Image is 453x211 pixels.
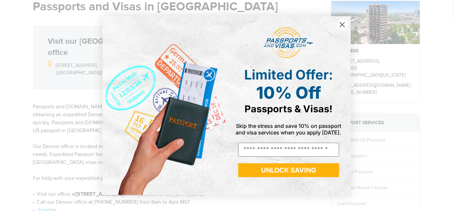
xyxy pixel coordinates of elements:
span: Skip the stress and save 10% on passport and visa services when you apply [DATE]. [236,123,341,136]
button: Close dialog [337,19,348,30]
iframe: Intercom live chat [430,188,446,204]
span: Passports & Visas! [245,103,333,115]
img: passports and visas [264,27,313,58]
span: 10% Off [256,83,321,103]
button: UNLOCK SAVING [238,163,339,177]
span: Limited Offer: [244,67,333,83]
img: de9cda0d-0715-46ca-9a25-073762a91ba7.png [103,16,227,195]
